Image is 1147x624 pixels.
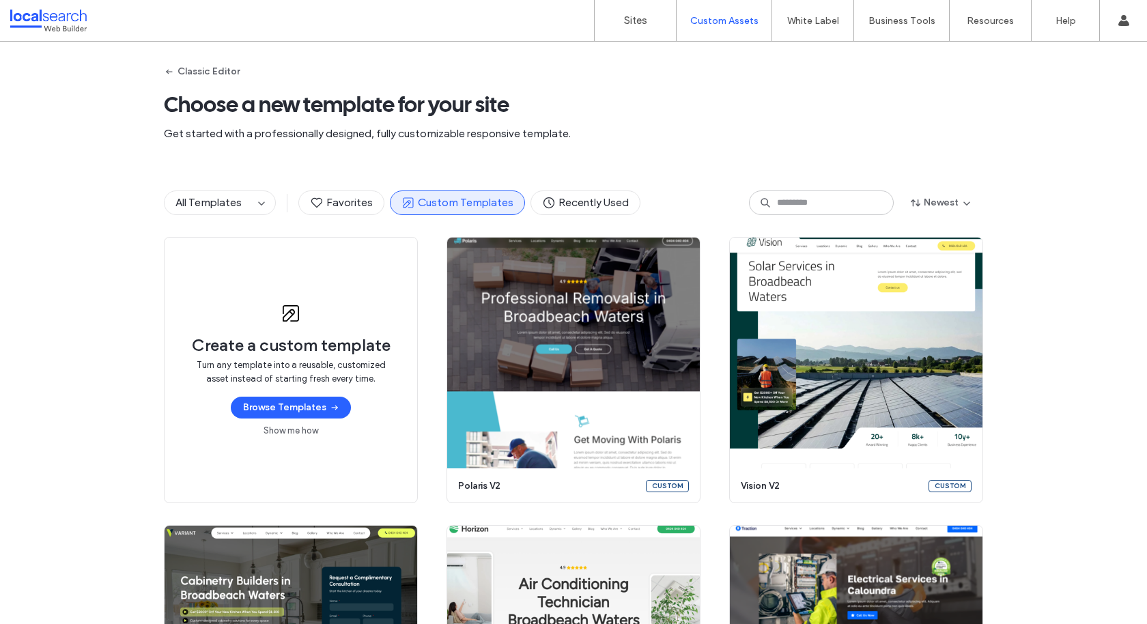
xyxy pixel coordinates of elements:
div: Custom [929,480,972,492]
span: polaris v2 [458,479,638,493]
span: vision v2 [741,479,920,493]
label: White Label [787,15,839,27]
label: Custom Assets [690,15,759,27]
button: Newest [899,192,983,214]
span: Create a custom template [192,335,391,356]
label: Business Tools [868,15,935,27]
a: Show me how [264,424,318,438]
button: Favorites [298,190,384,215]
button: All Templates [165,191,253,214]
span: Recently Used [542,195,629,210]
button: Browse Templates [231,397,351,419]
label: Sites [624,14,647,27]
button: Classic Editor [164,61,240,83]
span: Custom Templates [401,195,513,210]
label: Resources [967,15,1014,27]
div: Custom [646,480,689,492]
button: Custom Templates [390,190,525,215]
span: All Templates [175,196,242,209]
span: Choose a new template for your site [164,91,983,118]
label: Help [1056,15,1076,27]
button: Recently Used [530,190,640,215]
span: Get started with a professionally designed, fully customizable responsive template. [164,126,983,141]
span: Turn any template into a reusable, customized asset instead of starting fresh every time. [192,358,390,386]
span: Help [31,10,59,22]
span: Favorites [310,195,373,210]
